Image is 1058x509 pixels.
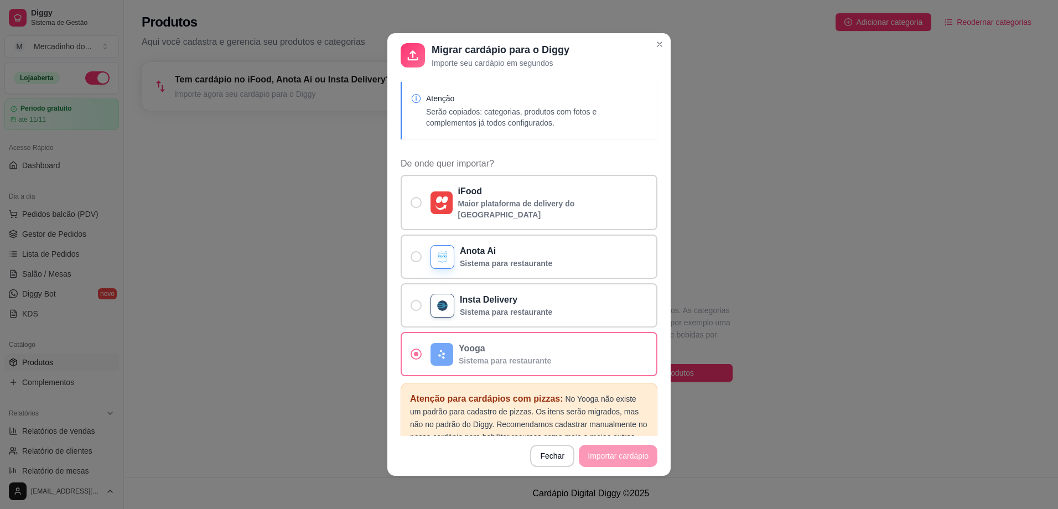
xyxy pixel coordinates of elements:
[410,394,563,403] span: Atenção para cardápios com pizzas:
[460,307,552,318] p: Sistema para restaurante
[435,299,449,313] img: insta delivery
[459,355,551,366] p: Sistema para restaurante
[458,198,648,220] p: Maior plataforma de delivery do [GEOGRAPHIC_DATA]
[432,42,569,58] p: Migrar cardápio para o Diggy
[435,347,449,361] img: yooga
[401,157,657,170] span: De onde quer importar?
[426,106,649,128] p: Serão copiados: categorias, produtos com fotos e complementos já todos configurados.
[426,93,649,104] p: Atenção
[401,157,657,376] div: De onde quer importar?
[459,342,551,355] p: Yooga
[435,250,449,264] img: anota ai
[460,258,552,269] p: Sistema para restaurante
[435,196,448,210] img: ifood_logo
[530,445,574,467] button: Fechar
[651,35,668,53] button: Close
[432,58,569,69] p: Importe seu cardápio em segundos
[410,392,648,456] p: No Yooga não existe um padrão para cadastro de pizzas. Os itens serão migrados, mas não no padrão...
[458,185,648,198] p: iFood
[460,293,552,307] p: Insta Delivery
[460,245,552,258] p: Anota Ai
[564,433,606,442] span: meio a meio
